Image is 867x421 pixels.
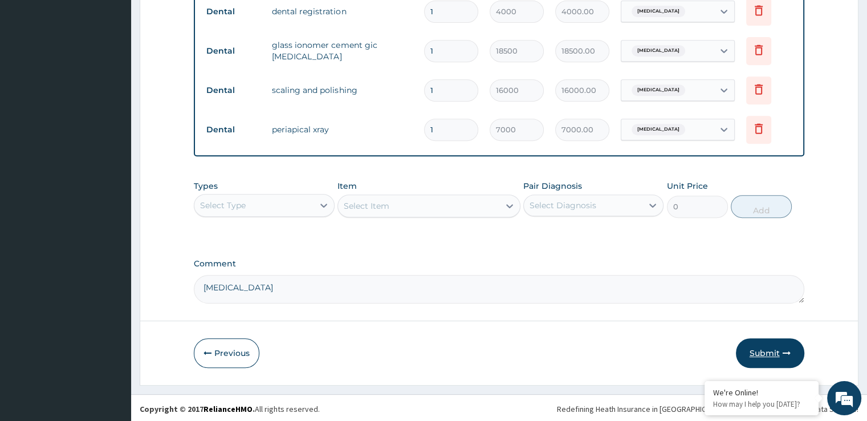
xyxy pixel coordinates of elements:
[140,404,255,414] strong: Copyright © 2017 .
[632,6,685,17] span: [MEDICAL_DATA]
[21,57,46,86] img: d_794563401_company_1708531726252_794563401
[731,195,792,218] button: Add
[632,45,685,56] span: [MEDICAL_DATA]
[59,64,192,79] div: Chat with us now
[201,1,266,22] td: Dental
[713,387,810,398] div: We're Online!
[523,180,582,192] label: Pair Diagnosis
[266,118,418,141] td: periapical xray
[266,34,418,68] td: glass ionomer cement gic [MEDICAL_DATA]
[194,338,259,368] button: Previous
[194,259,804,269] label: Comment
[266,79,418,102] td: scaling and polishing
[667,180,708,192] label: Unit Price
[66,133,157,249] span: We're online!
[632,124,685,135] span: [MEDICAL_DATA]
[201,41,266,62] td: Dental
[632,84,685,96] span: [MEDICAL_DATA]
[201,80,266,101] td: Dental
[200,200,246,211] div: Select Type
[187,6,214,33] div: Minimize live chat window
[713,399,810,409] p: How may I help you today?
[203,404,253,414] a: RelianceHMO
[194,181,218,191] label: Types
[337,180,357,192] label: Item
[736,338,804,368] button: Submit
[557,403,858,415] div: Redefining Heath Insurance in [GEOGRAPHIC_DATA] using Telemedicine and Data Science!
[530,200,596,211] div: Select Diagnosis
[6,291,217,331] textarea: Type your message and hit 'Enter'
[201,119,266,140] td: Dental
